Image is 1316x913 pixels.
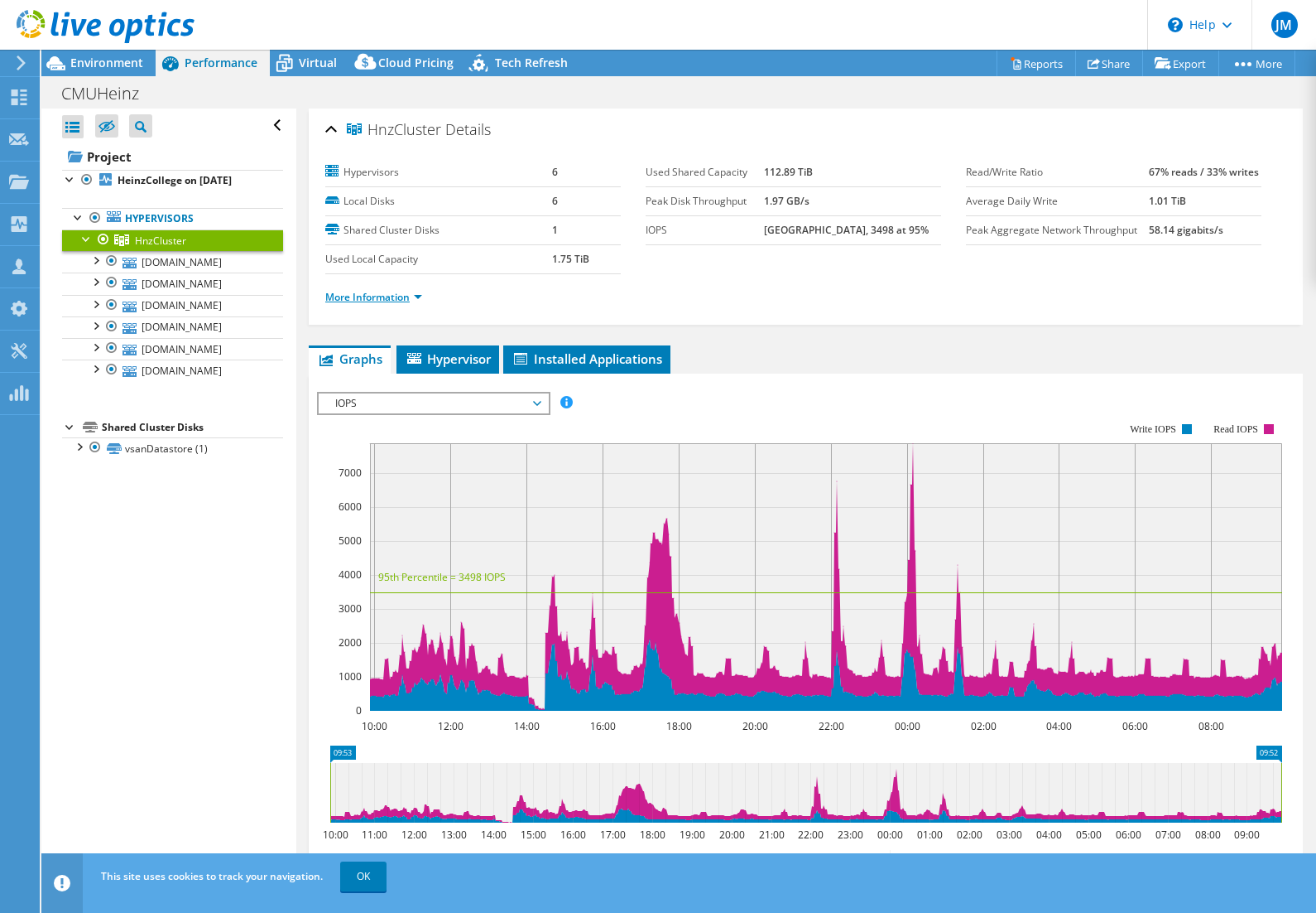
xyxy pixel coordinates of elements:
text: 13:00 [441,828,467,842]
span: Virtual [299,55,337,70]
text: 22:00 [798,828,824,842]
label: Local Disks [325,193,552,210]
span: Tech Refresh [495,55,568,70]
label: Read/Write Ratio [966,164,1149,181]
text: 04:00 [1036,828,1062,842]
text: 16:00 [560,828,586,842]
a: Export [1142,51,1219,76]
text: 3000 [339,601,362,616]
a: [DOMAIN_NAME] [62,273,283,294]
a: vsanDatastore (1) [62,437,283,459]
text: 14:00 [481,828,507,842]
text: 04:00 [1046,719,1072,733]
a: [DOMAIN_NAME] [62,338,283,360]
text: Read IOPS [1213,423,1258,435]
span: Installed Applications [512,350,662,367]
b: 1.97 GB/s [764,194,809,208]
text: 08:00 [1195,828,1221,842]
text: 02:00 [971,719,997,733]
text: 23:00 [838,828,863,842]
b: 1.75 TiB [552,252,589,266]
a: [DOMAIN_NAME] [62,316,283,338]
text: 10:00 [362,719,387,733]
text: 16:00 [590,719,616,733]
text: 20:00 [742,719,768,733]
text: 7000 [339,466,362,480]
text: 18:00 [666,719,692,733]
text: 09:00 [1234,828,1260,842]
b: 1 [552,223,558,237]
label: IOPS [646,222,764,239]
a: HeinzCollege on [DATE] [62,170,283,191]
text: 06:00 [1122,719,1148,733]
text: 07:00 [1155,828,1181,842]
text: 21:00 [759,828,785,842]
svg: \n [1168,17,1183,32]
text: 03:00 [997,828,1022,842]
span: JM [1271,12,1298,38]
h1: CMUHeinz [54,85,165,103]
text: 02:00 [957,828,982,842]
label: Used Local Capacity [325,251,552,268]
text: 1000 [339,669,362,684]
a: Share [1075,51,1143,76]
a: OK [340,862,387,891]
a: Reports [997,51,1076,76]
text: 00:00 [895,719,920,733]
span: Graphs [317,350,382,367]
b: 6 [552,165,558,179]
span: Environment [70,55,143,70]
span: Hypervisor [405,350,491,367]
b: 112.89 TiB [764,165,813,179]
span: Cloud Pricing [378,55,454,70]
a: [DOMAIN_NAME] [62,360,283,381]
text: 17:00 [600,828,626,842]
a: More [1218,51,1295,76]
text: 10:00 [323,828,348,842]
a: [DOMAIN_NAME] [62,251,283,273]
text: 6000 [339,500,362,514]
b: 1.01 TiB [1149,194,1186,208]
text: 2000 [339,635,362,650]
text: 11:00 [362,828,387,842]
text: 95th Percentile = 3498 IOPS [378,570,506,584]
text: 08:00 [1198,719,1224,733]
span: IOPS [327,394,540,413]
text: 06:00 [1116,828,1141,842]
text: 19:00 [680,828,705,842]
text: 05:00 [1076,828,1102,842]
label: Average Daily Write [966,193,1149,210]
span: This site uses cookies to track your navigation. [101,869,323,883]
b: [GEOGRAPHIC_DATA], 3498 at 95% [764,223,929,237]
div: Shared Cluster Disks [102,418,283,437]
text: 14:00 [514,719,540,733]
text: 0 [356,703,362,717]
text: 5000 [339,534,362,548]
a: Hypervisors [62,208,283,229]
span: Details [445,119,491,139]
span: HnzCluster [135,234,186,248]
text: 12:00 [401,828,427,842]
span: HnzCluster [347,122,441,138]
b: 67% reads / 33% writes [1149,165,1259,179]
span: Performance [185,55,257,70]
text: Write IOPS [1130,423,1176,435]
b: 58.14 gigabits/s [1149,223,1223,237]
text: 01:00 [917,828,943,842]
text: 12:00 [438,719,463,733]
b: HeinzCollege on [DATE] [118,173,232,187]
b: 6 [552,194,558,208]
label: Shared Cluster Disks [325,222,552,239]
a: Project [62,143,283,170]
label: Hypervisors [325,164,552,181]
label: Peak Aggregate Network Throughput [966,222,1149,239]
label: Used Shared Capacity [646,164,764,181]
label: Peak Disk Throughput [646,193,764,210]
a: [DOMAIN_NAME] [62,295,283,316]
a: HnzCluster [62,229,283,251]
text: 4000 [339,568,362,582]
text: 15:00 [521,828,546,842]
a: More Information [325,290,422,304]
text: 20:00 [719,828,745,842]
text: 22:00 [819,719,844,733]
